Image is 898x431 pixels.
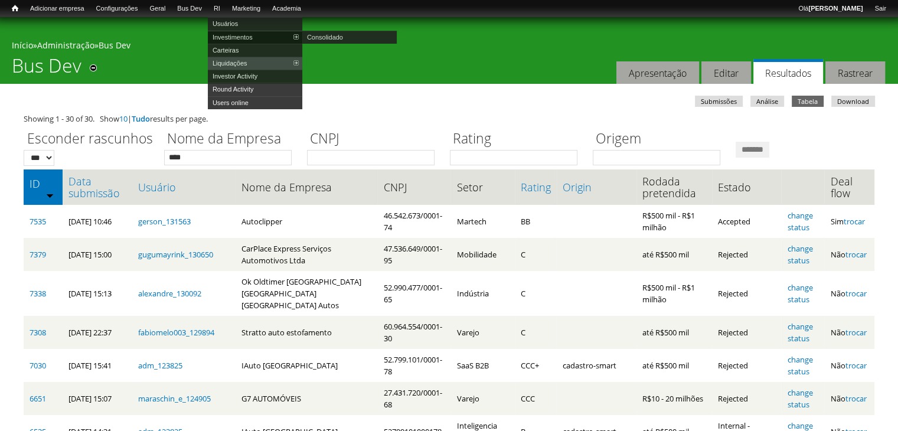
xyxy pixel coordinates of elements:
[138,288,201,299] a: alexandre_130092
[845,249,866,260] a: trocar
[712,316,781,349] td: Rejected
[792,96,824,107] a: Tabela
[12,40,33,51] a: Início
[450,349,514,382] td: SaaS B2B
[171,3,208,15] a: Bus Dev
[515,271,557,316] td: C
[30,327,46,338] a: 7308
[30,360,46,371] a: 7030
[450,169,514,205] th: Setor
[138,249,213,260] a: gugumayrink_130650
[636,316,712,349] td: até R$500 mil
[712,169,781,205] th: Estado
[450,271,514,316] td: Indústria
[636,238,712,271] td: até R$500 mil
[557,349,636,382] td: cadastro-smart
[450,238,514,271] td: Mobilidade
[868,3,892,15] a: Sair
[12,4,18,12] span: Início
[831,96,875,107] a: Download
[701,61,751,84] a: Editar
[515,382,557,415] td: CCC
[712,349,781,382] td: Rejected
[63,271,132,316] td: [DATE] 15:13
[824,382,874,415] td: Não
[824,316,874,349] td: Não
[377,271,450,316] td: 52.990.477/0001-65
[712,238,781,271] td: Rejected
[12,40,886,54] div: » »
[12,54,81,84] h1: Bus Dev
[636,205,712,238] td: R$500 mil - R$1 milhão
[753,59,823,84] a: Resultados
[792,3,868,15] a: Olá[PERSON_NAME]
[236,169,378,205] th: Nome da Empresa
[143,3,171,15] a: Geral
[515,316,557,349] td: C
[24,113,874,125] div: Showing 1 - 30 of 30. Show | results per page.
[63,316,132,349] td: [DATE] 22:37
[616,61,699,84] a: Apresentação
[825,61,885,84] a: Rastrear
[63,238,132,271] td: [DATE] 15:00
[90,3,144,15] a: Configurações
[787,321,812,344] a: change status
[593,129,728,150] label: Origem
[787,210,812,233] a: change status
[138,327,214,338] a: fabiomelo003_129894
[712,382,781,415] td: Rejected
[377,349,450,382] td: 52.799.101/0001-78
[636,169,712,205] th: Rodada pretendida
[712,205,781,238] td: Accepted
[164,129,299,150] label: Nome da Empresa
[138,216,191,227] a: gerson_131563
[843,216,864,227] a: trocar
[132,113,150,124] a: Tudo
[6,3,24,14] a: Início
[236,205,378,238] td: Autoclipper
[515,205,557,238] td: BB
[750,96,784,107] a: Análise
[63,382,132,415] td: [DATE] 15:07
[236,271,378,316] td: Ok Oldtimer [GEOGRAPHIC_DATA] [GEOGRAPHIC_DATA] [GEOGRAPHIC_DATA] Autos
[808,5,863,12] strong: [PERSON_NAME]
[563,181,631,193] a: Origin
[307,129,442,150] label: CNPJ
[450,205,514,238] td: Martech
[236,316,378,349] td: Stratto auto estofamento
[787,243,812,266] a: change status
[226,3,266,15] a: Marketing
[24,129,156,150] label: Esconder rascunhos
[37,40,94,51] a: Administração
[824,271,874,316] td: Não
[824,349,874,382] td: Não
[63,349,132,382] td: [DATE] 15:41
[712,271,781,316] td: Rejected
[377,382,450,415] td: 27.431.720/0001-68
[236,349,378,382] td: IAuto [GEOGRAPHIC_DATA]
[63,205,132,238] td: [DATE] 10:46
[787,282,812,305] a: change status
[636,271,712,316] td: R$500 mil - R$1 milhão
[787,387,812,410] a: change status
[236,238,378,271] td: CarPlace Express Serviços Automotivos Ltda
[845,360,866,371] a: trocar
[24,3,90,15] a: Adicionar empresa
[377,316,450,349] td: 60.964.554/0001-30
[377,238,450,271] td: 47.536.649/0001-95
[99,40,130,51] a: Bus Dev
[787,354,812,377] a: change status
[236,382,378,415] td: G7 AUTOMÓVEIS
[450,316,514,349] td: Varejo
[30,393,46,404] a: 6651
[46,191,54,199] img: ordem crescente
[208,3,226,15] a: RI
[377,169,450,205] th: CNPJ
[377,205,450,238] td: 46.542.673/0001-74
[845,327,866,338] a: trocar
[68,175,126,199] a: Data submissão
[845,288,866,299] a: trocar
[695,96,743,107] a: Submissões
[30,216,46,227] a: 7535
[138,360,182,371] a: adm_123825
